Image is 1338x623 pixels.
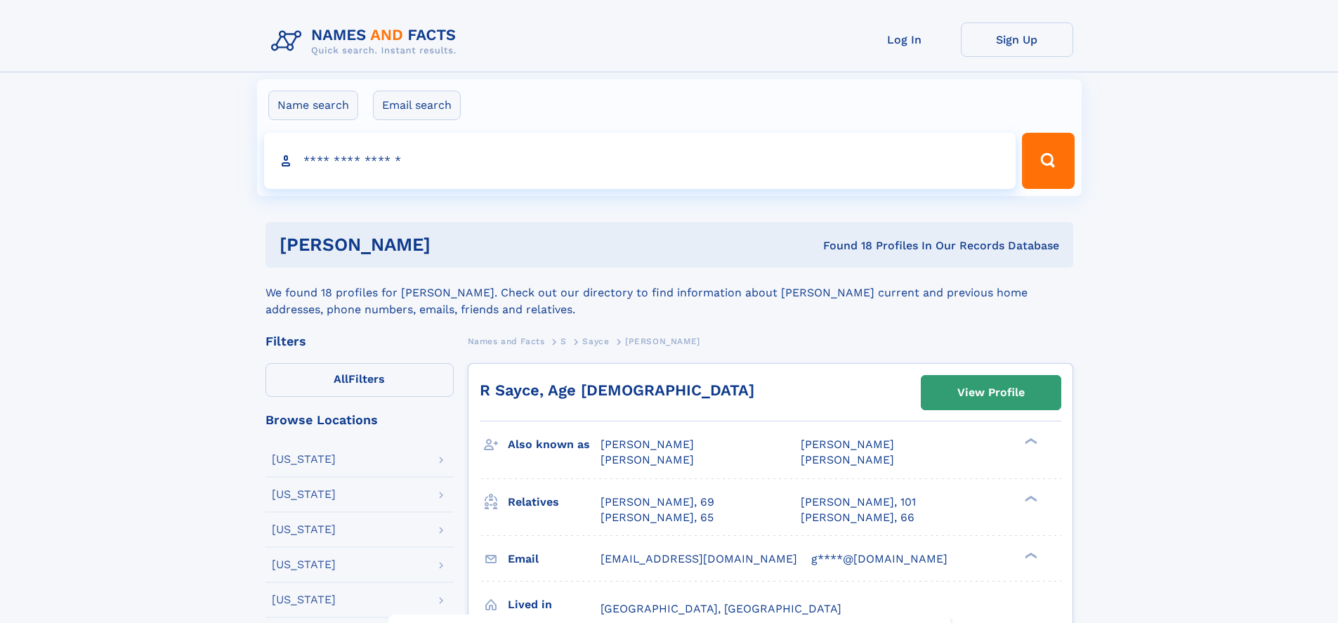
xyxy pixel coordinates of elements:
[801,453,894,466] span: [PERSON_NAME]
[264,133,1016,189] input: search input
[272,489,336,500] div: [US_STATE]
[508,547,601,571] h3: Email
[280,236,627,254] h1: [PERSON_NAME]
[601,602,841,615] span: [GEOGRAPHIC_DATA], [GEOGRAPHIC_DATA]
[1021,494,1038,503] div: ❯
[601,453,694,466] span: [PERSON_NAME]
[265,268,1073,318] div: We found 18 profiles for [PERSON_NAME]. Check out our directory to find information about [PERSON...
[265,22,468,60] img: Logo Names and Facts
[801,438,894,451] span: [PERSON_NAME]
[801,510,914,525] a: [PERSON_NAME], 66
[334,372,348,386] span: All
[601,438,694,451] span: [PERSON_NAME]
[508,593,601,617] h3: Lived in
[272,559,336,570] div: [US_STATE]
[1021,437,1038,446] div: ❯
[480,381,754,399] a: R Sayce, Age [DEMOGRAPHIC_DATA]
[627,238,1059,254] div: Found 18 Profiles In Our Records Database
[582,336,609,346] span: Sayce
[265,414,454,426] div: Browse Locations
[921,376,1061,409] a: View Profile
[508,433,601,457] h3: Also known as
[272,454,336,465] div: [US_STATE]
[582,332,609,350] a: Sayce
[560,336,567,346] span: S
[560,332,567,350] a: S
[601,510,714,525] a: [PERSON_NAME], 65
[272,594,336,605] div: [US_STATE]
[265,335,454,348] div: Filters
[957,376,1025,409] div: View Profile
[272,524,336,535] div: [US_STATE]
[801,494,916,510] a: [PERSON_NAME], 101
[848,22,961,57] a: Log In
[268,91,358,120] label: Name search
[508,490,601,514] h3: Relatives
[468,332,545,350] a: Names and Facts
[601,552,797,565] span: [EMAIL_ADDRESS][DOMAIN_NAME]
[1022,133,1074,189] button: Search Button
[265,363,454,397] label: Filters
[1021,551,1038,560] div: ❯
[373,91,461,120] label: Email search
[961,22,1073,57] a: Sign Up
[601,494,714,510] a: [PERSON_NAME], 69
[625,336,700,346] span: [PERSON_NAME]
